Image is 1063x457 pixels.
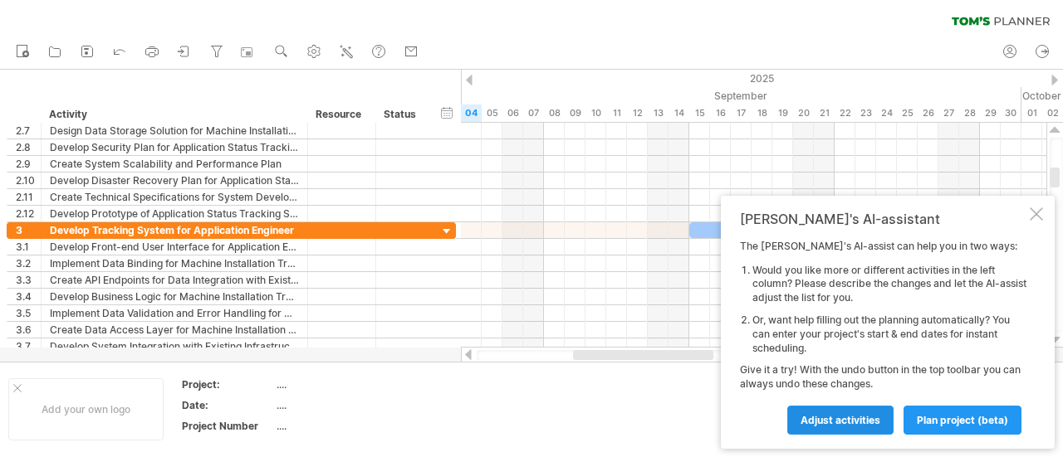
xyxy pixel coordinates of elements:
span: plan project (beta) [917,414,1008,426]
div: Friday, 26 September 2025 [918,105,938,122]
div: 3.7 [16,338,41,354]
div: Saturday, 27 September 2025 [938,105,959,122]
div: Develop Disaster Recovery Plan for Application Status Tracking [50,173,299,188]
div: Status [384,106,420,123]
div: Thursday, 4 September 2025 [461,105,482,122]
div: Saturday, 13 September 2025 [648,105,669,122]
div: Create System Scalability and Performance Plan [50,156,299,172]
div: Wednesday, 17 September 2025 [731,105,752,122]
div: Date: [182,398,273,412]
div: .... [277,419,416,433]
div: Develop Prototype of Application Status Tracking System [50,206,299,221]
div: Implement Data Validation and Error Handling for User Input [50,305,299,321]
div: The [PERSON_NAME]'s AI-assist can help you in two ways: Give it a try! With the undo button in th... [740,240,1026,434]
div: Create Data Access Layer for Machine Installation Data Storage [50,322,299,338]
div: Saturday, 6 September 2025 [502,105,523,122]
div: .... [277,377,416,391]
div: 2.9 [16,156,41,172]
div: Monday, 8 September 2025 [544,105,565,122]
div: Sunday, 28 September 2025 [959,105,980,122]
div: 3.2 [16,255,41,271]
div: Create Technical Specifications for System Development [50,189,299,205]
div: 3.5 [16,305,41,321]
div: Sunday, 21 September 2025 [814,105,835,122]
span: Adjust activities [801,414,880,426]
div: Monday, 22 September 2025 [835,105,855,122]
div: Tuesday, 23 September 2025 [855,105,876,122]
div: Develop Security Plan for Application Status Tracking System [50,139,299,155]
div: 3.6 [16,322,41,338]
div: Saturday, 20 September 2025 [793,105,814,122]
div: Add your own logo [8,378,164,440]
div: Thursday, 11 September 2025 [606,105,627,122]
div: Activity [49,106,298,123]
div: [PERSON_NAME]'s AI-assistant [740,211,1026,227]
div: Thursday, 2 October 2025 [1042,105,1063,122]
div: September 2025 [399,87,1021,105]
div: Develop Tracking System for Application Engineer [50,222,299,238]
div: Sunday, 7 September 2025 [523,105,544,122]
div: Friday, 5 September 2025 [482,105,502,122]
div: Tuesday, 16 September 2025 [710,105,731,122]
div: Develop System Integration with Existing Infrastructure [50,338,299,354]
div: 2.11 [16,189,41,205]
div: Design Data Storage Solution for Machine Installation Data [50,123,299,139]
div: Wednesday, 10 September 2025 [585,105,606,122]
div: Monday, 29 September 2025 [980,105,1001,122]
div: Project: [182,377,273,391]
a: Adjust activities [787,406,894,435]
div: Implement Data Binding for Machine Installation Tracking Data [50,255,299,271]
div: Thursday, 25 September 2025 [897,105,918,122]
div: Wednesday, 24 September 2025 [876,105,897,122]
div: 3.3 [16,272,41,288]
div: Monday, 15 September 2025 [689,105,710,122]
div: Tuesday, 9 September 2025 [565,105,585,122]
li: Would you like more or different activities in the left column? Please describe the changes and l... [752,264,1026,305]
li: Or, want help filling out the planning automatically? You can enter your project's start & end da... [752,314,1026,355]
div: Thursday, 18 September 2025 [752,105,772,122]
div: Develop Front-end User Interface for Application Engineer Dashboard [50,239,299,255]
div: 3 [16,222,41,238]
div: Friday, 19 September 2025 [772,105,793,122]
div: Sunday, 14 September 2025 [669,105,689,122]
div: Friday, 12 September 2025 [627,105,648,122]
div: Wednesday, 1 October 2025 [1021,105,1042,122]
a: plan project (beta) [904,406,1021,435]
div: 3.4 [16,289,41,304]
div: 3.1 [16,239,41,255]
div: Develop Business Logic for Machine Installation Tracking System [50,289,299,304]
div: 2.8 [16,139,41,155]
div: 2.7 [16,123,41,139]
div: Create API Endpoints for Data Integration with Existing Infrastructure [50,272,299,288]
div: .... [277,398,416,412]
div: 2.12 [16,206,41,221]
div: Resource [316,106,366,123]
div: Project Number [182,419,273,433]
div: 2.10 [16,173,41,188]
div: Tuesday, 30 September 2025 [1001,105,1021,122]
